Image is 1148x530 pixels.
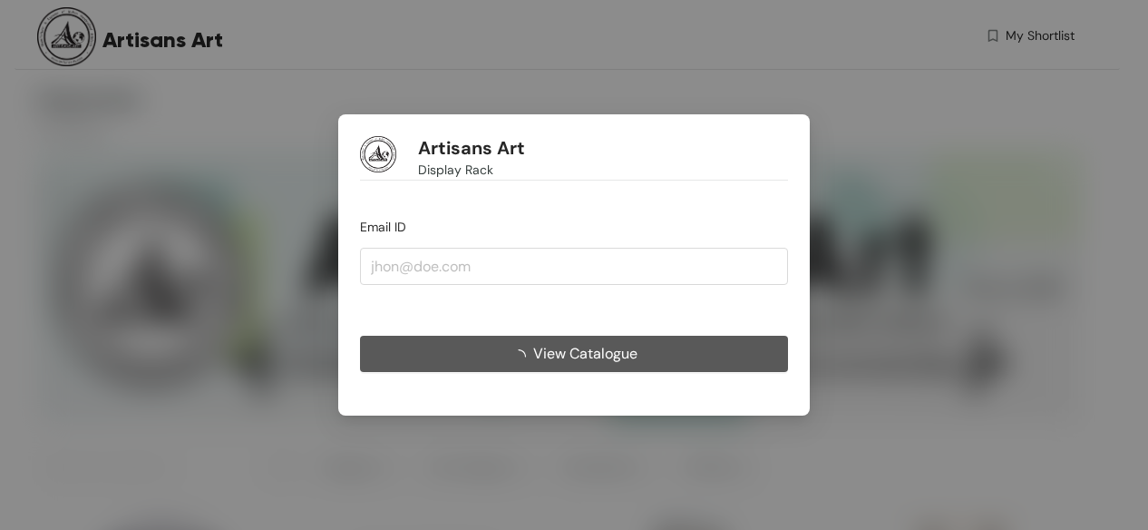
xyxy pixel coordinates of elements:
[360,136,396,172] img: Buyer Portal
[360,219,406,235] span: Email ID
[360,248,788,284] input: jhon@doe.com
[511,349,533,364] span: loading
[418,160,493,180] span: Display Rack
[533,342,637,365] span: View Catalogue
[418,137,525,160] h1: Artisans Art
[360,336,788,372] button: View Catalogue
